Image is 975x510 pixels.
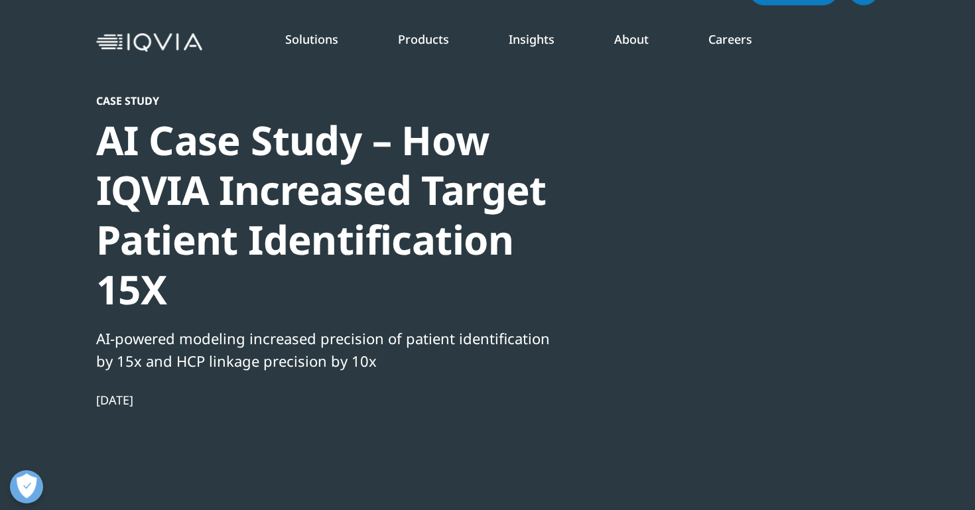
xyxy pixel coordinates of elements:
button: Open Preferences [10,470,43,503]
img: IQVIA Healthcare Information Technology and Pharma Clinical Research Company [96,33,202,52]
a: Products [398,31,449,47]
div: [DATE] [96,392,551,408]
a: Careers [708,31,752,47]
div: Case Study [96,94,551,107]
a: Insights [509,31,554,47]
nav: Primary [208,11,879,74]
div: AI Case Study – How IQVIA Increased Target Patient Identification 15X [96,115,551,314]
a: Solutions [285,31,338,47]
div: AI-powered modeling increased precision of patient identification by 15x and HCP linkage precisio... [96,327,551,372]
a: About [614,31,649,47]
